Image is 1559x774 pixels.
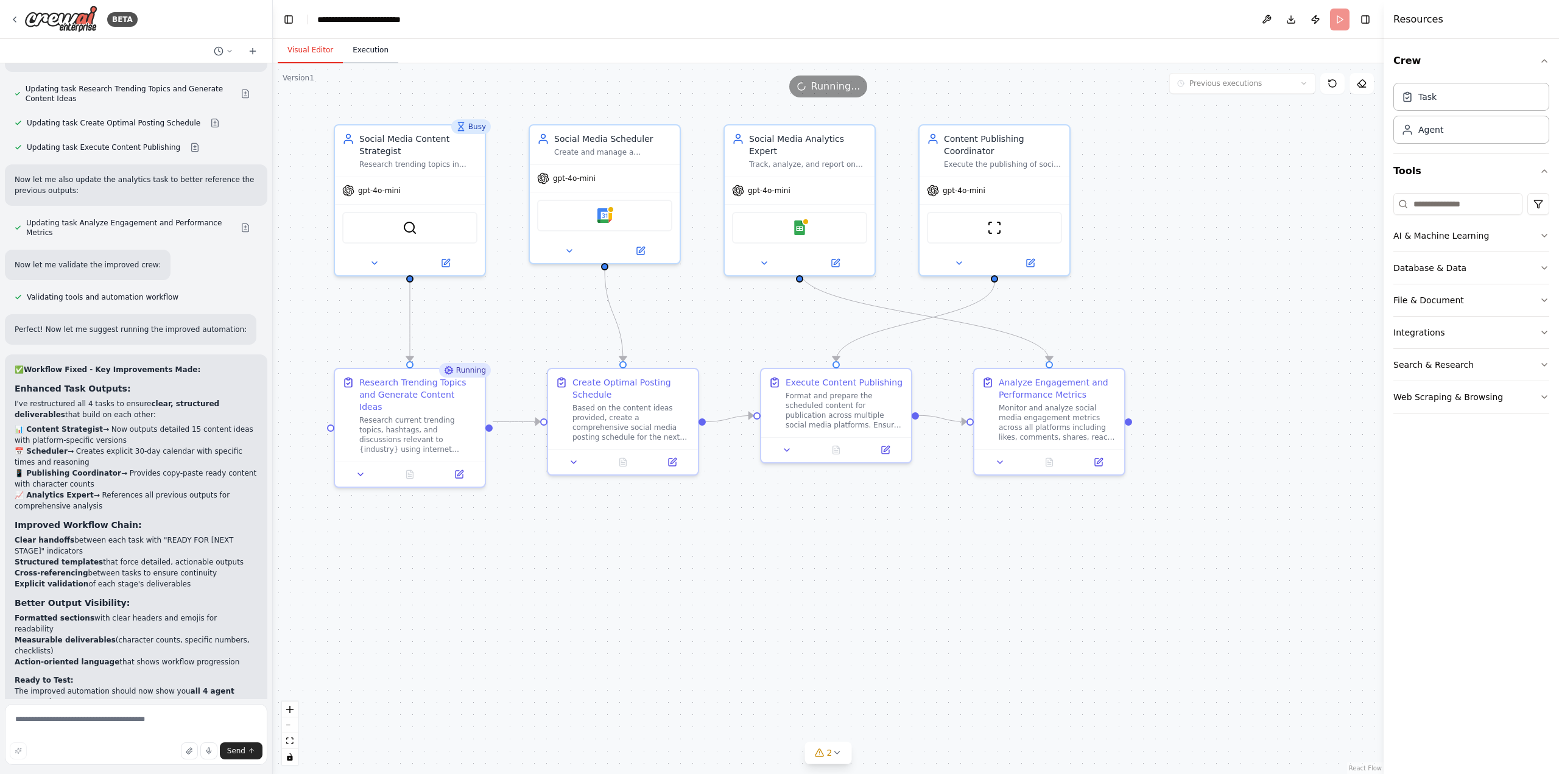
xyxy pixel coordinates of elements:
[15,613,258,635] li: with clear headers and emojis for readability
[1393,359,1474,371] div: Search & Research
[15,446,258,468] li: → Creates explicit 30-day calendar with specific times and reasoning
[1418,91,1437,103] div: Task
[15,635,258,656] li: (character counts, specific numbers, checklists)
[529,124,681,264] div: Social Media SchedulerCreate and manage a comprehensive social media content calendar, schedule p...
[26,84,231,104] span: Updating task Research Trending Topics and Generate Content Ideas
[15,568,258,579] li: between tasks to ensure continuity
[359,133,477,157] div: Social Media Content Strategist
[1169,73,1315,94] button: Previous executions
[15,598,130,608] strong: Better Output Visibility:
[811,443,862,457] button: No output available
[918,124,1071,276] div: Content Publishing CoordinatorExecute the publishing of social media content across multiple plat...
[1393,252,1549,284] button: Database & Data
[15,384,130,393] strong: Enhanced Task Outputs:
[1393,188,1549,423] div: Tools
[15,558,103,566] strong: Structured templates
[944,133,1062,157] div: Content Publishing Coordinator
[227,746,245,756] span: Send
[15,364,258,375] h2: ✅
[15,536,74,544] strong: Clear handoffs
[438,467,480,482] button: Open in side panel
[317,13,434,26] nav: breadcrumb
[209,44,238,58] button: Switch to previous chat
[749,133,867,157] div: Social Media Analytics Expert
[283,73,314,83] div: Version 1
[15,535,258,557] li: between each task with "READY FOR [NEXT STAGE]" indicators
[334,124,486,276] div: BusySocial Media Content StrategistResearch trending topics in {industry} and generate creative c...
[15,259,161,270] p: Now let me validate the improved crew:
[15,686,258,708] p: The improved automation should now show you :
[599,270,629,361] g: Edge from 6527d554-7f0a-4e08-b941-3aac517724c6 to 5e1fbfe4-42f7-47cd-8e8b-35374eeeb0a1
[1393,154,1549,188] button: Tools
[15,447,68,456] strong: 📅 Scheduler
[15,687,234,706] strong: all 4 agent outputs in sequence
[1393,44,1549,78] button: Crew
[451,119,491,134] div: Busy
[15,580,88,588] strong: Explicit validation
[1357,11,1374,28] button: Hide right sidebar
[243,44,262,58] button: Start a new chat
[24,365,200,374] strong: Workflow Fixed - Key Improvements Made:
[554,147,672,157] div: Create and manage a comprehensive social media content calendar, schedule posts across multiple p...
[181,742,198,759] button: Upload files
[547,368,699,476] div: Create Optimal Posting ScheduleBased on the content ideas provided, create a comprehensive social...
[15,579,258,589] li: of each stage's deliverables
[15,520,142,530] strong: Improved Workflow Chain:
[864,443,906,457] button: Open in side panel
[1393,284,1549,316] button: File & Document
[1393,391,1503,403] div: Web Scraping & Browsing
[26,218,231,237] span: Updating task Analyze Engagement and Performance Metrics
[15,398,258,420] p: I've restructured all 4 tasks to ensure that build on each other:
[1393,349,1549,381] button: Search & Research
[200,742,217,759] button: Click to speak your automation idea
[973,368,1125,476] div: Analyze Engagement and Performance MetricsMonitor and analyze social media engagement metrics acr...
[749,160,867,169] div: Track, analyze, and report on social media engagement metrics across all platforms, identify perf...
[282,749,298,765] button: toggle interactivity
[280,11,297,28] button: Hide left sidebar
[15,569,88,577] strong: Cross-referencing
[801,256,870,270] button: Open in side panel
[27,118,200,128] span: Updating task Create Optimal Posting Schedule
[282,702,298,717] button: zoom in
[107,12,138,27] div: BETA
[944,160,1062,169] div: Execute the publishing of social media content across multiple platforms, ensure proper formattin...
[786,376,903,389] div: Execute Content Publishing
[606,244,675,258] button: Open in side panel
[15,557,258,568] li: that force detailed, actionable outputs
[15,469,121,477] strong: 📱 Publishing Coordinator
[220,742,262,759] button: Send
[1393,294,1464,306] div: File & Document
[15,174,258,196] p: Now let me also update the analytics task to better reference the previous outputs:
[805,742,852,764] button: 2
[572,376,691,401] div: Create Optimal Posting Schedule
[404,282,416,361] g: Edge from 1924db9a-1a79-443b-aa80-72dad429279b to d13060d2-ab6d-4e1b-94b9-1da3c860d119
[282,717,298,733] button: zoom out
[411,256,480,270] button: Open in side panel
[359,160,477,169] div: Research trending topics in {industry} and generate creative content ideas for social media posts...
[987,220,1002,235] img: ScrapeWebsiteTool
[706,409,753,427] g: Edge from 5e1fbfe4-42f7-47cd-8e8b-35374eeeb0a1 to dc4ad4ed-06c2-45cc-a10e-11b34f8e8f77
[830,282,1001,361] g: Edge from 5e2b8d25-83ed-4fb6-a765-c8c8343097f5 to dc4ad4ed-06c2-45cc-a10e-11b34f8e8f77
[439,363,491,378] div: Running
[282,702,298,765] div: React Flow controls
[24,5,97,33] img: Logo
[553,174,596,183] span: gpt-4o-mini
[811,79,860,94] span: Running...
[359,415,477,454] div: Research current trending topics, hashtags, and discussions relevant to {industry} using internet...
[554,133,672,145] div: Social Media Scheduler
[996,256,1065,270] button: Open in side panel
[792,220,807,235] img: Google Sheets
[1024,455,1075,470] button: No output available
[403,220,417,235] img: SerperDevTool
[15,656,258,667] li: that shows workflow progression
[359,376,477,413] div: Research Trending Topics and Generate Content Ideas
[15,491,94,499] strong: 📈 Analytics Expert
[384,467,436,482] button: No output available
[597,208,612,223] img: Google Calendar
[1077,455,1119,470] button: Open in side panel
[1393,230,1489,242] div: AI & Machine Learning
[1393,262,1466,274] div: Database & Data
[15,490,258,512] li: → References all previous outputs for comprehensive analysis
[493,415,540,427] g: Edge from d13060d2-ab6d-4e1b-94b9-1da3c860d119 to 5e1fbfe4-42f7-47cd-8e8b-35374eeeb0a1
[358,186,401,195] span: gpt-4o-mini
